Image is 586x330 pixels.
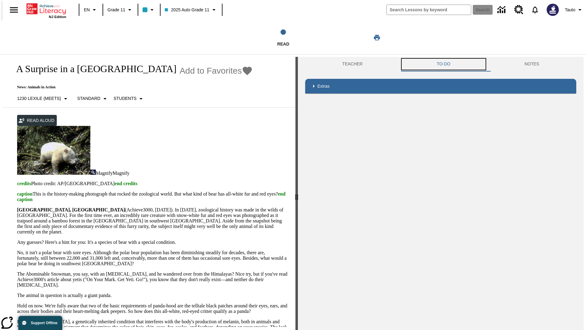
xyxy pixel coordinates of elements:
button: Language: EN, Select a language [81,4,101,15]
span: EN [84,7,90,13]
p: No, it isn't a polar bear with sore eyes. Although the polar bear population has been diminishing... [17,250,288,266]
button: Class: 2025 Auto Grade 11, Select your class [162,4,220,15]
div: reading [2,57,295,327]
span: Read [277,42,289,46]
button: Class color is light blue. Change class color [140,4,158,15]
span: Magnify [96,170,113,176]
button: NOTES [487,57,576,71]
div: Instructional Panel Tabs [305,57,576,71]
p: (Achieve3000, [DATE]). In [DATE], zoological history was made in the wilds of [GEOGRAPHIC_DATA]. ... [17,207,288,235]
img: Avatar [547,4,559,16]
p: Hold on now. We're fully aware that two of the basic requirements of panda-hood are the telltale ... [17,303,288,314]
button: Select Student [111,93,147,104]
button: TO-DO [400,57,488,71]
p: Photo credit: AP/[GEOGRAPHIC_DATA] [17,181,288,186]
span: caption [17,191,33,196]
p: Standard [77,95,100,102]
div: Home [27,2,66,19]
strong: [GEOGRAPHIC_DATA], [GEOGRAPHIC_DATA] [17,207,125,212]
span: Add to Favorites [179,66,242,76]
span: Tauto [565,7,575,13]
p: 1230 Lexile (Meets) [17,95,61,102]
button: Select Lexile, 1230 Lexile (Meets) [15,93,72,104]
a: Data Center [494,2,511,18]
span: end credits [114,181,137,186]
div: activity [298,57,584,330]
span: NJ Edition [49,15,66,19]
div: Extras [305,79,576,94]
p: The animal in question is actually a giant panda. [17,293,288,298]
button: Read Aloud [17,115,57,126]
button: Add to Favorites - A Surprise in a Bamboo Forest [179,65,253,76]
p: Extras [317,83,330,90]
button: Profile/Settings [562,4,586,15]
p: News: Animals in Action [10,85,253,90]
img: Magnify [90,170,96,175]
input: search field [387,5,471,15]
div: Press Enter or Spacebar and then press right and left arrow keys to move the slider [295,57,298,330]
button: Support Offline [18,316,62,330]
span: 2025 Auto Grade 11 [165,7,209,13]
a: Notifications [527,2,543,18]
span: Magnify [113,170,129,176]
button: Select a new avatar [543,2,562,18]
span: end caption [17,191,285,202]
button: Open side menu [5,1,23,19]
a: Resource Center, Will open in new tab [511,2,527,18]
span: credits [17,181,31,186]
img: albino pandas in China are sometimes mistaken for polar bears [17,126,90,175]
button: Scaffolds, Standard [75,93,111,104]
p: This is the history-making photograph that rocked the zoological world. But what kind of bear has... [17,191,288,202]
span: Support Offline [31,321,57,325]
h1: A Surprise in a [GEOGRAPHIC_DATA] [10,63,176,75]
p: The Abominable Snowman, you say, with an [MEDICAL_DATA], and he wandered over from the Himalayas?... [17,271,288,288]
button: Grade: Grade 11, Select a grade [105,4,136,15]
button: Read step 1 of 1 [204,21,362,54]
p: Students [114,95,136,102]
p: Any guesses? Here's a hint for you: It's a species of bear with a special condition. [17,240,288,245]
button: Print [367,32,387,43]
span: Grade 11 [107,7,125,13]
button: Teacher [305,57,400,71]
